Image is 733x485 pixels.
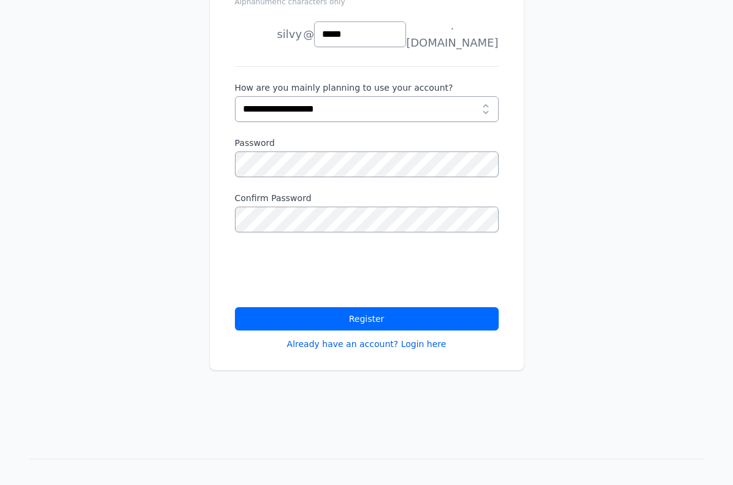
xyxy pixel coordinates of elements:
span: .[DOMAIN_NAME] [406,17,498,52]
button: Register [235,307,499,330]
label: How are you mainly planning to use your account? [235,82,499,94]
label: Password [235,137,499,149]
a: Already have an account? Login here [287,338,447,350]
iframe: reCAPTCHA [235,247,421,295]
li: silvy [235,22,302,47]
span: @ [303,26,314,43]
label: Confirm Password [235,192,499,204]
